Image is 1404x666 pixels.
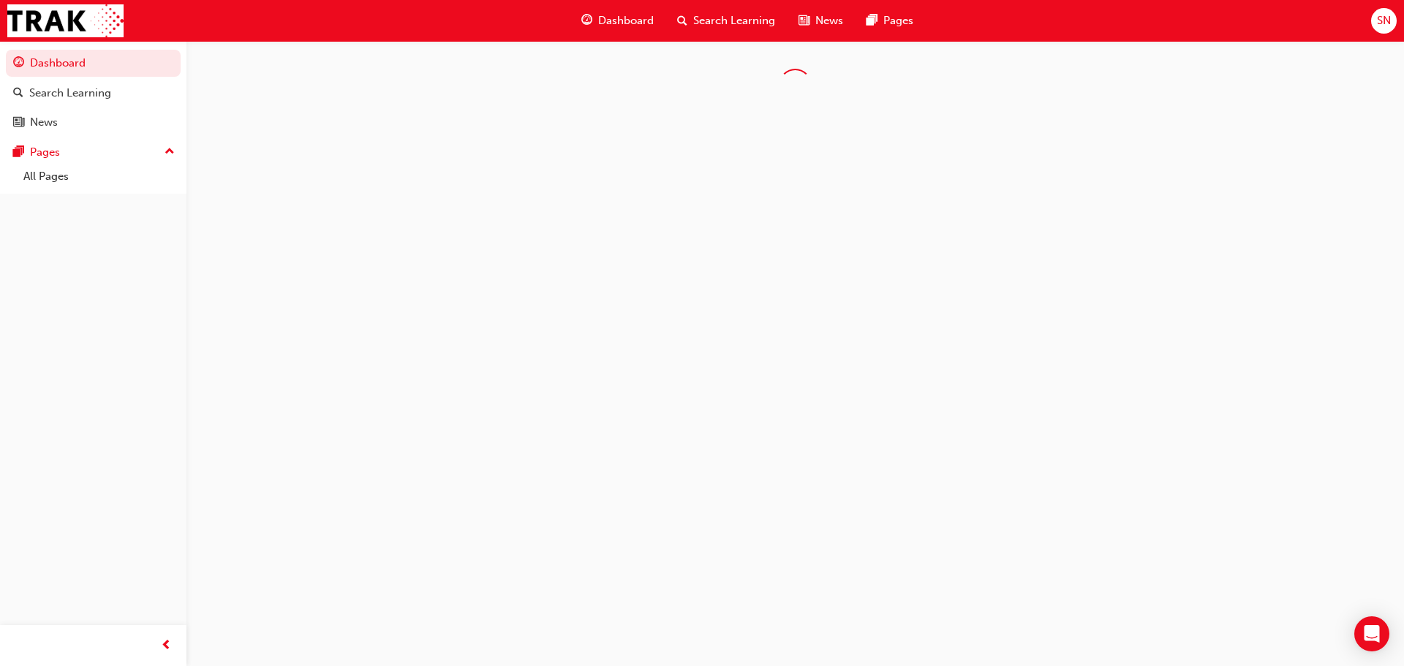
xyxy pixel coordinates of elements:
[1377,12,1391,29] span: SN
[161,637,172,655] span: prev-icon
[13,57,24,70] span: guage-icon
[18,165,181,188] a: All Pages
[855,6,925,36] a: pages-iconPages
[787,6,855,36] a: news-iconNews
[677,12,687,30] span: search-icon
[6,139,181,166] button: Pages
[6,50,181,77] a: Dashboard
[1354,616,1389,651] div: Open Intercom Messenger
[13,87,23,100] span: search-icon
[799,12,809,30] span: news-icon
[693,12,775,29] span: Search Learning
[598,12,654,29] span: Dashboard
[815,12,843,29] span: News
[165,143,175,162] span: up-icon
[7,4,124,37] img: Trak
[6,109,181,136] a: News
[867,12,877,30] span: pages-icon
[30,114,58,131] div: News
[570,6,665,36] a: guage-iconDashboard
[13,116,24,129] span: news-icon
[581,12,592,30] span: guage-icon
[13,146,24,159] span: pages-icon
[6,47,181,139] button: DashboardSearch LearningNews
[29,85,111,102] div: Search Learning
[30,144,60,161] div: Pages
[6,80,181,107] a: Search Learning
[883,12,913,29] span: Pages
[665,6,787,36] a: search-iconSearch Learning
[1371,8,1397,34] button: SN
